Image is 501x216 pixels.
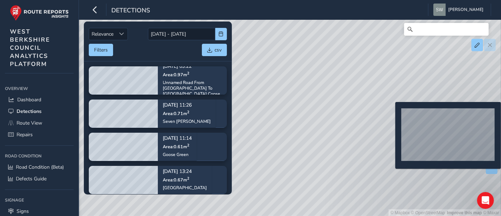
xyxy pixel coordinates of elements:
[163,64,222,69] p: [DATE] 09:22
[89,28,116,40] span: Relevance
[163,144,189,150] span: Area: 0.61 m
[10,28,50,68] span: WEST BERKSHIRE COUNCIL ANALYTICS PLATFORM
[5,173,74,185] a: Defects Guide
[5,117,74,129] a: Route View
[215,47,222,53] span: csv
[5,195,74,205] div: Signage
[17,120,42,126] span: Route View
[163,119,211,124] div: Seven [PERSON_NAME]
[5,151,74,161] div: Road Condition
[5,161,74,173] a: Road Condition (Beta)
[163,169,207,174] p: [DATE] 13:24
[187,71,189,76] sup: 2
[17,108,42,115] span: Detections
[163,80,222,97] div: Unnamed Road From [GEOGRAPHIC_DATA] To [GEOGRAPHIC_DATA] Copse
[163,103,211,108] p: [DATE] 11:26
[16,164,64,170] span: Road Condition (Beta)
[163,185,207,191] div: [GEOGRAPHIC_DATA]
[5,129,74,140] a: Repairs
[5,106,74,117] a: Detections
[187,109,189,115] sup: 2
[433,4,446,16] img: diamond-layout
[5,94,74,106] a: Dashboard
[17,96,41,103] span: Dashboard
[17,208,29,215] span: Signs
[448,4,483,16] span: [PERSON_NAME]
[163,177,189,183] span: Area: 0.67 m
[5,83,74,94] div: Overview
[404,23,489,36] input: Search
[433,4,486,16] button: [PERSON_NAME]
[111,6,150,16] span: Detections
[202,44,227,56] button: csv
[163,110,189,116] span: Area: 0.71 m
[17,131,33,138] span: Repairs
[187,143,189,148] sup: 2
[116,28,128,40] div: Sort by Date
[163,72,189,78] span: Area: 0.97 m
[163,152,192,157] div: Goose Green
[187,176,189,181] sup: 2
[16,175,47,182] span: Defects Guide
[163,136,192,141] p: [DATE] 11:14
[477,192,494,209] iframe: Intercom live chat
[89,44,113,56] button: Filters
[10,5,69,21] img: rr logo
